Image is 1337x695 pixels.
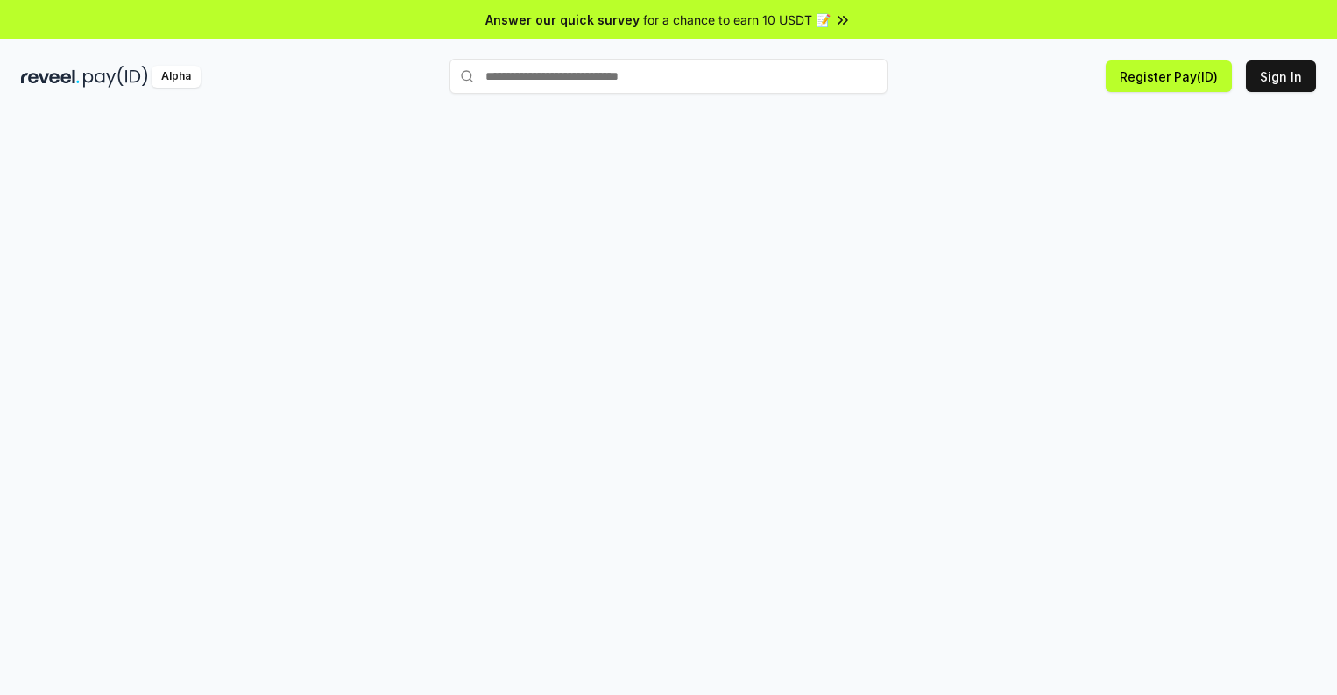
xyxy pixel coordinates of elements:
[1106,60,1232,92] button: Register Pay(ID)
[83,66,148,88] img: pay_id
[152,66,201,88] div: Alpha
[1246,60,1316,92] button: Sign In
[485,11,640,29] span: Answer our quick survey
[21,66,80,88] img: reveel_dark
[643,11,831,29] span: for a chance to earn 10 USDT 📝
